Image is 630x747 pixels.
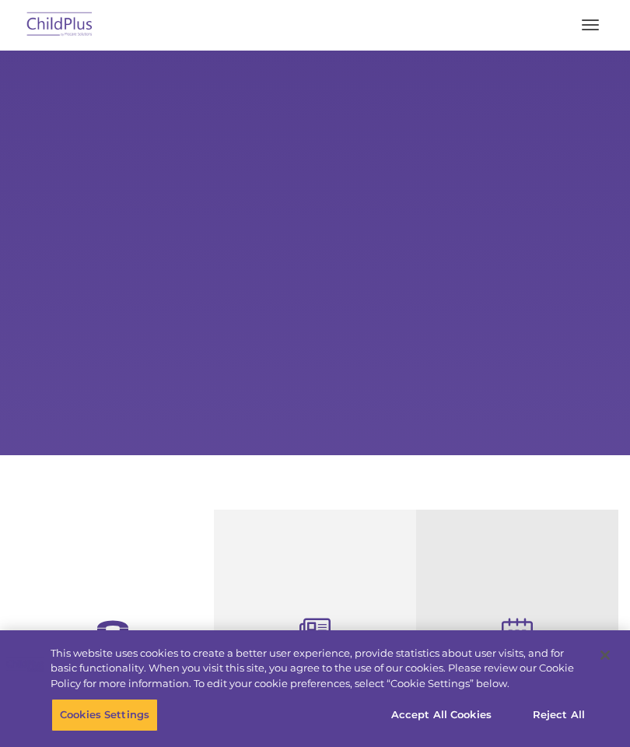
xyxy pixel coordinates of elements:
[51,699,158,731] button: Cookies Settings
[510,699,607,731] button: Reject All
[51,646,586,692] div: This website uses cookies to create a better user experience, provide statistics about user visit...
[23,7,96,44] img: ChildPlus by Procare Solutions
[588,638,622,672] button: Close
[383,699,500,731] button: Accept All Cookies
